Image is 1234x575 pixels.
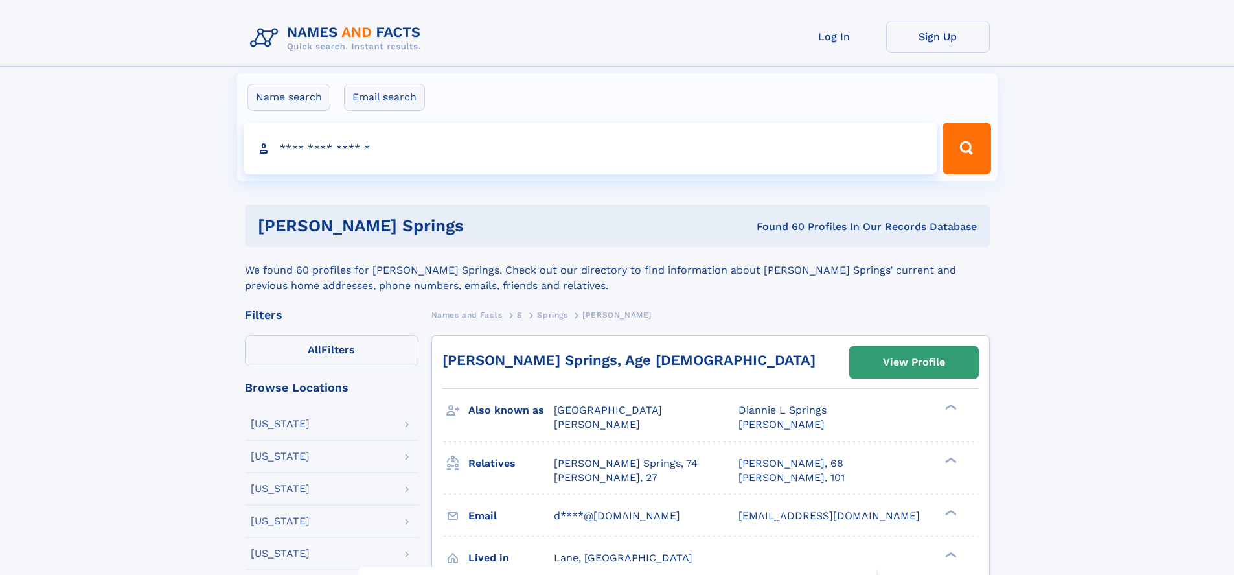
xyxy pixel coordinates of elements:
a: View Profile [850,347,978,378]
a: [PERSON_NAME] Springs, Age [DEMOGRAPHIC_DATA] [442,352,816,368]
div: [US_STATE] [251,451,310,462]
a: S [517,307,523,323]
a: Log In [783,21,886,53]
button: Search Button [943,123,990,174]
h3: Relatives [468,452,554,475]
img: Logo Names and Facts [245,21,431,56]
div: Found 60 Profiles In Our Records Database [610,220,977,234]
a: [PERSON_NAME], 27 [554,471,657,485]
div: We found 60 profiles for [PERSON_NAME] Springs. Check out our directory to find information about... [245,247,990,294]
span: Diannie L Springs [738,404,827,416]
label: Email search [344,84,425,111]
span: [PERSON_NAME] [582,311,652,320]
div: ❯ [942,403,957,412]
div: [US_STATE] [251,548,310,559]
div: ❯ [942,550,957,559]
input: search input [244,123,937,174]
span: [EMAIL_ADDRESS][DOMAIN_NAME] [738,510,920,522]
a: Sign Up [886,21,990,53]
h3: Also known as [468,399,554,421]
h3: Email [468,505,554,527]
div: Browse Locations [245,382,418,393]
a: [PERSON_NAME] Springs, 74 [554,456,698,471]
a: [PERSON_NAME], 68 [738,456,843,471]
h3: Lived in [468,547,554,569]
span: All [308,344,321,356]
h1: [PERSON_NAME] Springs [258,218,610,234]
span: S [517,311,523,320]
span: [GEOGRAPHIC_DATA] [554,404,662,416]
div: ❯ [942,456,957,464]
div: ❯ [942,508,957,517]
div: Filters [245,309,418,321]
span: [PERSON_NAME] [554,418,640,430]
div: [US_STATE] [251,419,310,429]
div: [US_STATE] [251,516,310,526]
a: Names and Facts [431,307,503,323]
div: [US_STATE] [251,484,310,494]
a: [PERSON_NAME], 101 [738,471,845,485]
a: Springs [537,307,567,323]
span: Lane, [GEOGRAPHIC_DATA] [554,552,692,564]
div: View Profile [883,347,945,377]
span: [PERSON_NAME] [738,418,825,430]
label: Filters [245,335,418,366]
label: Name search [247,84,330,111]
span: Springs [537,311,567,320]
